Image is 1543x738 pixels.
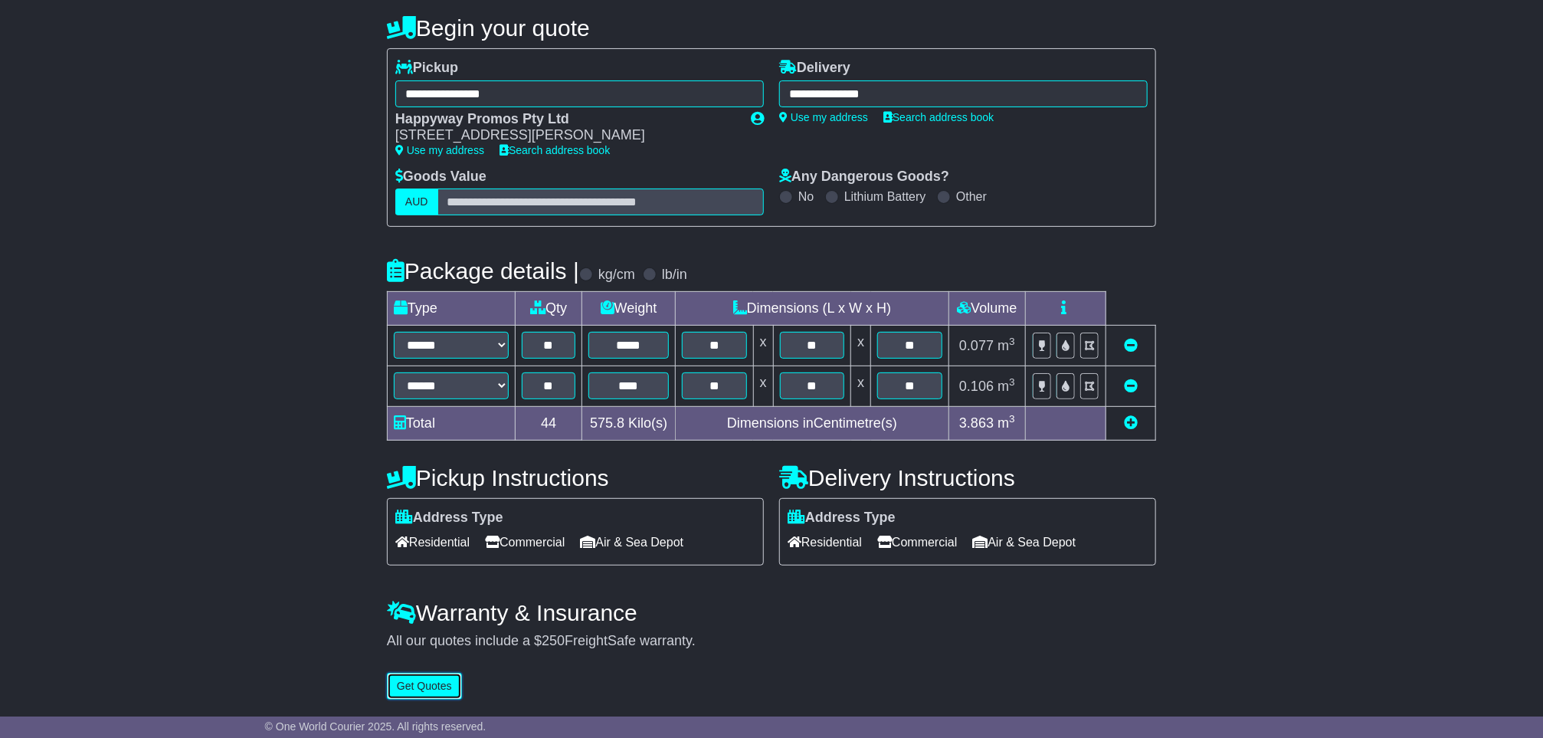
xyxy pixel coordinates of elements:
span: Air & Sea Depot [581,530,684,554]
label: lb/in [662,267,687,284]
label: Other [956,189,987,204]
h4: Delivery Instructions [779,465,1156,490]
td: Total [388,407,516,441]
td: Qty [516,292,582,326]
a: Search address book [883,111,994,123]
label: Address Type [788,510,896,526]
td: Kilo(s) [582,407,676,441]
span: 0.077 [959,338,994,353]
td: x [753,326,773,366]
a: Add new item [1124,415,1138,431]
h4: Package details | [387,258,579,284]
span: Residential [788,530,862,554]
h4: Begin your quote [387,15,1156,41]
label: Delivery [779,60,850,77]
label: No [798,189,814,204]
sup: 3 [1009,376,1015,388]
span: Commercial [485,530,565,554]
label: kg/cm [598,267,635,284]
a: Remove this item [1124,379,1138,394]
span: Commercial [877,530,957,554]
a: Remove this item [1124,338,1138,353]
td: x [753,366,773,407]
sup: 3 [1009,413,1015,425]
span: 250 [542,633,565,648]
td: Weight [582,292,676,326]
div: [STREET_ADDRESS][PERSON_NAME] [395,127,735,144]
a: Search address book [500,144,610,156]
label: Address Type [395,510,503,526]
span: © One World Courier 2025. All rights reserved. [265,720,486,733]
span: Residential [395,530,470,554]
h4: Warranty & Insurance [387,600,1156,625]
span: m [998,415,1015,431]
span: 0.106 [959,379,994,394]
a: Use my address [779,111,868,123]
td: Type [388,292,516,326]
label: Goods Value [395,169,486,185]
span: Air & Sea Depot [973,530,1076,554]
td: x [851,366,871,407]
span: 575.8 [590,415,624,431]
td: x [851,326,871,366]
label: Lithium Battery [844,189,926,204]
td: Volume [948,292,1025,326]
button: Get Quotes [387,673,462,700]
label: AUD [395,189,438,215]
div: Happyway Promos Pty Ltd [395,111,735,128]
span: 3.863 [959,415,994,431]
td: Dimensions (L x W x H) [676,292,949,326]
label: Any Dangerous Goods? [779,169,949,185]
div: All our quotes include a $ FreightSafe warranty. [387,633,1156,650]
sup: 3 [1009,336,1015,347]
label: Pickup [395,60,458,77]
td: Dimensions in Centimetre(s) [676,407,949,441]
a: Use my address [395,144,484,156]
td: 44 [516,407,582,441]
span: m [998,379,1015,394]
h4: Pickup Instructions [387,465,764,490]
span: m [998,338,1015,353]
